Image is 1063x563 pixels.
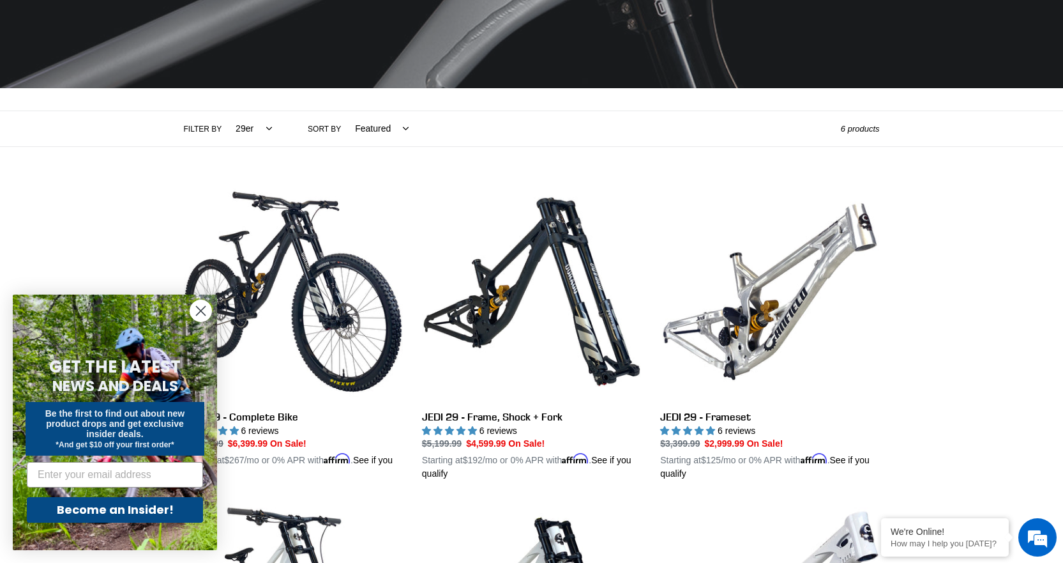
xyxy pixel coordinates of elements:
[891,527,999,537] div: We're Online!
[45,408,185,439] span: Be the first to find out about new product drops and get exclusive insider deals.
[184,123,222,135] label: Filter by
[308,123,341,135] label: Sort by
[52,376,178,396] span: NEWS AND DEALS
[27,462,203,488] input: Enter your email address
[27,497,203,523] button: Become an Insider!
[190,300,212,322] button: Close dialog
[56,440,174,449] span: *And get $10 off your first order*
[841,124,880,134] span: 6 products
[49,355,181,378] span: GET THE LATEST
[891,539,999,548] p: How may I help you today?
